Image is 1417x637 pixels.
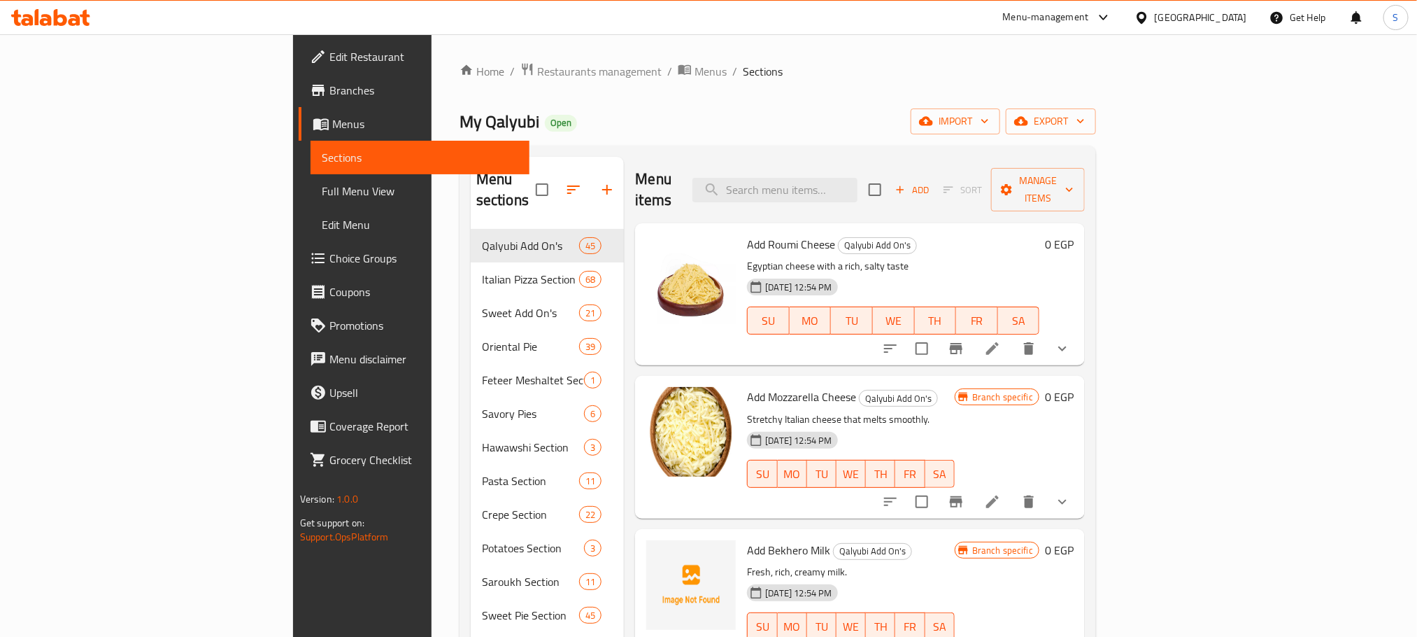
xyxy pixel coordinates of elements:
span: import [922,113,989,130]
div: Crepe Section [482,506,579,523]
span: Savory Pies [482,405,584,422]
a: Menus [299,107,529,141]
div: Feteer Meshaltet Section [482,372,584,388]
button: Branch-specific-item [939,485,973,519]
span: SU [753,464,771,484]
button: Add [890,179,934,201]
nav: breadcrumb [460,62,1096,80]
span: 21 [580,307,601,320]
li: / [667,63,672,80]
span: Promotions [329,317,518,334]
span: Add item [890,179,934,201]
span: Saroukh Section [482,573,579,590]
button: SU [747,307,789,335]
span: [DATE] 12:54 PM [760,434,837,447]
button: FR [895,460,925,488]
div: Qalyubi Add On's [833,543,912,560]
a: Coupons [299,275,529,309]
li: / [732,63,737,80]
span: SA [931,617,949,637]
button: export [1006,108,1096,134]
div: Saroukh Section11 [471,565,625,598]
button: SA [998,307,1040,335]
span: MO [795,311,826,331]
div: [GEOGRAPHIC_DATA] [1155,10,1247,25]
span: TU [813,464,831,484]
span: 6 [585,407,601,421]
span: Add Roumi Cheese [747,234,835,255]
h6: 0 EGP [1045,387,1074,407]
a: Edit menu item [984,340,1001,357]
span: Menus [332,115,518,132]
div: Sweet Add On's [482,304,579,321]
img: Add Roumi Cheese [646,234,736,324]
span: TH [920,311,951,331]
a: Grocery Checklist [299,443,529,477]
span: FR [901,617,919,637]
div: items [579,472,601,489]
div: Qalyubi Add On's45 [471,229,625,262]
span: 45 [580,239,601,253]
span: My Qalyubi [460,106,539,137]
p: Stretchy Italian cheese that melts smoothly. [747,411,954,428]
h6: 0 EGP [1045,540,1074,560]
span: S [1393,10,1399,25]
button: show more [1046,485,1079,519]
span: 39 [580,340,601,353]
span: Edit Menu [322,216,518,233]
span: SA [931,464,949,484]
span: SU [753,311,783,331]
span: Select to update [907,334,937,363]
button: SU [747,460,777,488]
div: items [579,573,601,590]
span: Hawawshi Section [482,439,584,456]
svg: Show Choices [1054,340,1071,357]
span: 11 [580,575,601,589]
span: Qalyubi Add On's [482,237,579,254]
span: Qalyubi Add On's [834,543,911,559]
div: Italian Pizza Section [482,271,579,288]
span: 1 [585,374,601,387]
button: TU [807,460,836,488]
button: show more [1046,332,1079,365]
div: Pasta Section [482,472,579,489]
div: items [584,405,601,422]
span: MO [783,464,802,484]
div: Open [545,115,577,132]
span: Select section [860,175,890,204]
button: Add section [590,173,624,206]
span: Branches [329,82,518,99]
span: Branch specific [967,544,1039,557]
a: Edit Restaurant [299,40,529,73]
button: FR [956,307,998,335]
span: Add [893,182,931,198]
span: 68 [580,273,601,286]
a: Edit menu item [984,493,1001,510]
div: items [579,304,601,321]
input: search [692,178,857,202]
div: Menu-management [1003,9,1089,26]
span: Oriental Pie [482,338,579,355]
span: Sweet Pie Section [482,607,579,624]
div: items [584,372,601,388]
span: FR [901,464,919,484]
button: WE [873,307,915,335]
span: Sections [322,149,518,166]
span: Potatoes Section [482,540,584,556]
span: Restaurants management [537,63,662,80]
button: delete [1012,485,1046,519]
div: items [579,607,601,624]
span: TU [836,311,867,331]
div: Hawawshi Section3 [471,430,625,464]
span: Menu disclaimer [329,351,518,367]
div: items [579,237,601,254]
span: Qalyubi Add On's [839,237,916,253]
span: Menus [695,63,727,80]
button: import [911,108,1000,134]
div: Crepe Section22 [471,498,625,531]
a: Coverage Report [299,409,529,443]
span: [DATE] 12:54 PM [760,587,837,600]
div: items [579,271,601,288]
